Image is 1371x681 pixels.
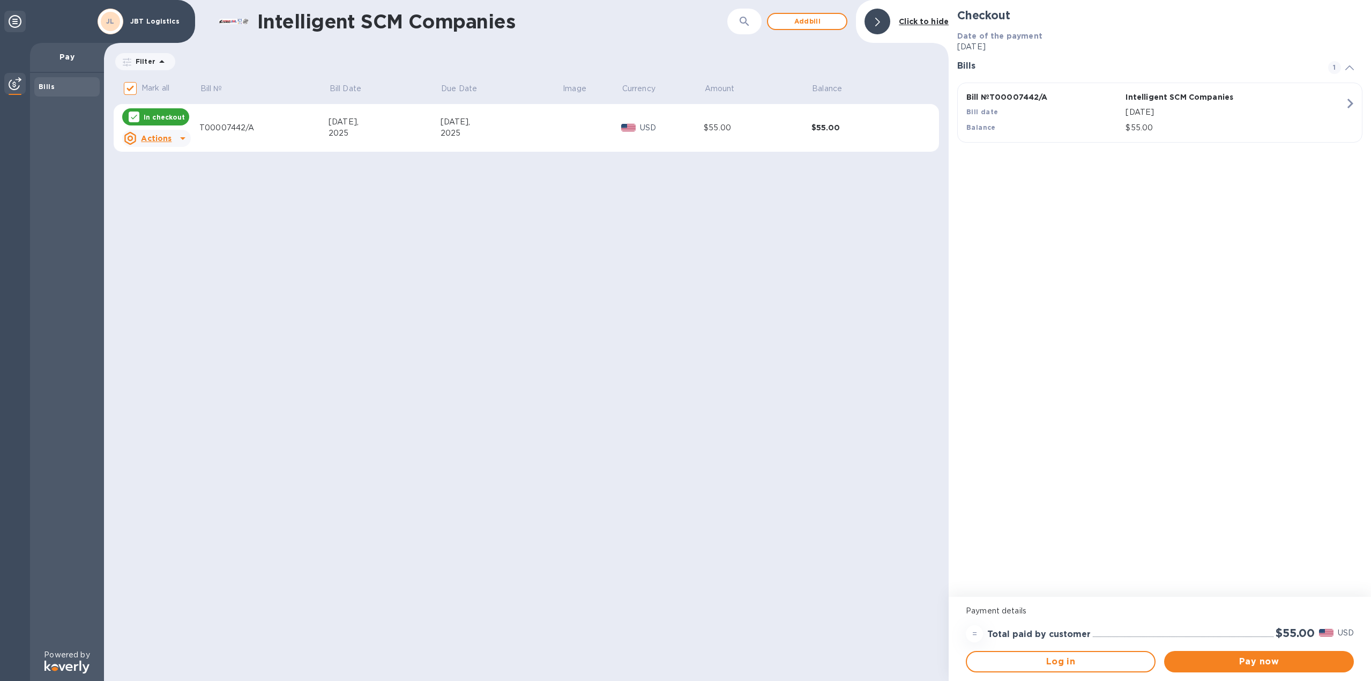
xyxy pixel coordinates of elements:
[441,116,562,128] div: [DATE],
[1164,651,1354,672] button: Pay now
[621,124,636,131] img: USD
[131,57,155,66] p: Filter
[1276,626,1315,640] h2: $55.00
[106,17,115,25] b: JL
[1319,629,1333,636] img: USD
[705,83,735,94] p: Amount
[966,651,1156,672] button: Log in
[44,661,90,673] img: Logo
[957,83,1362,143] button: Bill №T00007442/AIntelligent SCM CompaniesBill date[DATE]Balance$55.00
[199,122,329,134] div: T00007442/A
[329,128,440,139] div: 2025
[966,92,1121,102] p: Bill № T00007442/A
[966,108,999,116] b: Bill date
[957,9,1362,22] h2: Checkout
[144,113,185,122] p: In checkout
[200,83,222,94] p: Bill №
[767,13,847,30] button: Addbill
[1126,107,1344,118] p: [DATE]
[812,83,856,94] span: Balance
[441,83,477,94] p: Due Date
[441,128,562,139] div: 2025
[812,83,842,94] p: Balance
[39,51,95,62] p: Pay
[130,18,184,25] p: JBT Logistics
[987,630,1091,640] h3: Total paid by customer
[1173,655,1345,668] span: Pay now
[957,41,1362,53] p: [DATE]
[44,649,90,661] p: Powered by
[966,123,996,131] b: Balance
[957,61,1315,71] h3: Bills
[39,83,55,91] b: Bills
[966,625,983,642] div: =
[1126,122,1344,134] p: $55.00
[1338,627,1354,639] p: USD
[975,655,1146,668] span: Log in
[704,122,811,134] div: $55.00
[640,122,704,134] p: USD
[141,134,172,143] u: Actions
[966,605,1354,617] p: Payment details
[1328,61,1341,74] span: 1
[563,83,586,94] p: Image
[441,83,491,94] span: Due Date
[141,83,169,94] p: Mark all
[1126,92,1280,102] p: Intelligent SCM Companies
[899,17,949,26] b: Click to hide
[622,83,655,94] p: Currency
[330,83,361,94] p: Bill Date
[777,15,838,28] span: Add bill
[329,116,440,128] div: [DATE],
[257,10,653,33] h1: Intelligent SCM Companies
[705,83,749,94] span: Amount
[957,32,1042,40] b: Date of the payment
[330,83,375,94] span: Bill Date
[811,122,919,133] div: $55.00
[200,83,236,94] span: Bill №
